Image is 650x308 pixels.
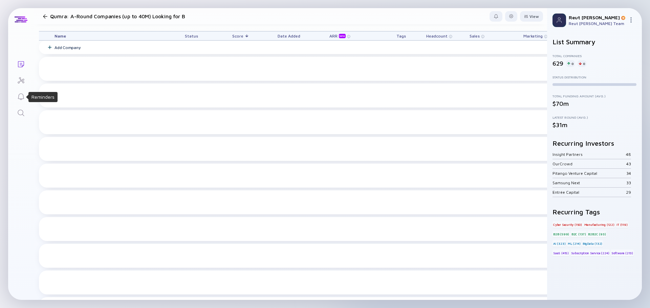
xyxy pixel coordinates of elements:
[552,231,570,237] div: B2B (599)
[569,21,626,26] div: Reut [PERSON_NAME] Team
[55,45,81,50] div: Add Company
[8,104,34,120] a: Search
[552,190,626,195] div: Entrée Capital
[8,55,34,72] a: Lists
[222,31,260,40] div: Score
[552,38,636,46] h2: List Summary
[616,221,628,228] div: IT (119)
[185,33,198,39] span: Status
[552,161,626,166] div: OurCrowd
[270,31,308,40] div: Date Added
[628,17,634,23] img: Menu
[49,31,171,40] div: Name
[8,72,34,88] a: Investor Map
[626,161,631,166] div: 43
[552,180,626,185] div: Samsung Next
[626,180,631,185] div: 33
[552,100,636,107] div: $70m
[426,33,448,39] span: Headcount
[520,11,543,22] button: View
[552,14,566,27] img: Profile Picture
[552,240,566,247] div: AI (323)
[552,75,636,79] div: Status Distribution
[552,208,636,216] h2: Recurring Tags
[587,231,606,237] div: B2B2C (93)
[552,60,563,67] div: 629
[552,94,636,98] div: Total Funding Amount (Avg.)
[470,33,480,39] span: Sales
[339,34,346,38] div: beta
[552,171,626,176] div: Pitango Venture Capital
[570,250,610,256] div: Subscription Service (224)
[626,190,631,195] div: 29
[584,221,615,228] div: Manufacturing (122)
[523,33,543,39] span: Marketing
[552,221,583,228] div: Cyber Security (150)
[552,115,636,119] div: Latest Round (Avg.)
[382,31,420,40] div: Tags
[567,240,581,247] div: ML (214)
[552,250,569,256] div: SaaS (415)
[552,121,636,128] div: $31m
[329,33,347,38] div: ARR
[611,250,634,256] div: Software (213)
[552,139,636,147] h2: Recurring Investors
[566,60,575,67] div: 0
[626,152,631,157] div: 48
[626,171,631,176] div: 34
[552,152,626,157] div: Insight Partners
[31,94,55,100] div: Reminders
[578,60,586,67] div: 0
[552,54,636,58] div: Total Companies
[8,88,34,104] a: Reminders
[571,231,587,237] div: B2C (137)
[569,15,626,20] div: Reut [PERSON_NAME]
[50,13,185,19] h1: Qumra: A-Round Companies (up to 40M) Looking for B
[582,240,603,247] div: BigData (132)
